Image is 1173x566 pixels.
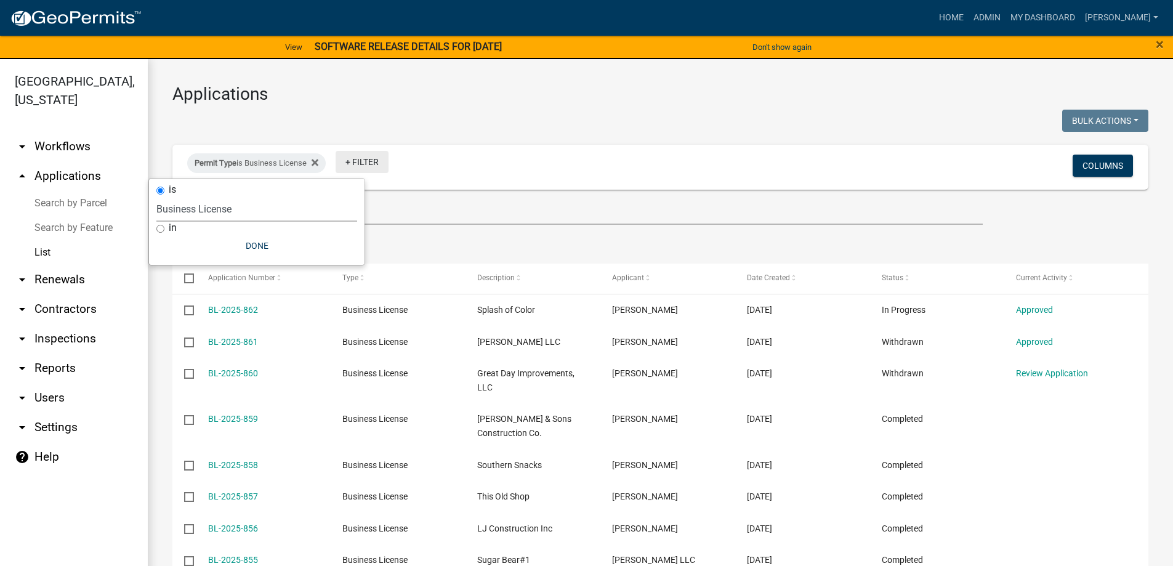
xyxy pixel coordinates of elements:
[1073,155,1133,177] button: Columns
[882,460,923,470] span: Completed
[342,273,358,282] span: Type
[747,337,772,347] span: 09/26/2025
[612,337,678,347] span: Agnes N Felix
[280,37,307,57] a: View
[882,368,924,378] span: Withdrawn
[747,491,772,501] span: 08/27/2025
[477,460,542,470] span: Southern Snacks
[748,37,816,57] button: Don't show again
[208,337,258,347] a: BL-2025-861
[612,524,678,533] span: Linda Walker
[466,264,600,293] datatable-header-cell: Description
[882,414,923,424] span: Completed
[208,368,258,378] a: BL-2025-860
[172,264,196,293] datatable-header-cell: Select
[342,460,408,470] span: Business License
[747,414,772,424] span: 09/05/2025
[15,390,30,405] i: arrow_drop_down
[15,361,30,376] i: arrow_drop_down
[169,185,176,195] label: is
[612,273,644,282] span: Applicant
[169,223,177,233] label: in
[1156,36,1164,53] span: ×
[331,264,466,293] datatable-header-cell: Type
[477,305,535,315] span: Splash of Color
[882,491,923,501] span: Completed
[477,555,530,565] span: Sugar Bear#1
[172,200,983,225] input: Search for applications
[477,273,515,282] span: Description
[612,414,678,424] span: Vernon Smith
[342,305,408,315] span: Business License
[747,305,772,315] span: 10/06/2025
[208,524,258,533] a: BL-2025-856
[882,337,924,347] span: Withdrawn
[1004,264,1139,293] datatable-header-cell: Current Activity
[172,84,1148,105] h3: Applications
[477,368,574,392] span: Great Day Improvements, LLC
[1156,37,1164,52] button: Close
[600,264,735,293] datatable-header-cell: Applicant
[196,264,331,293] datatable-header-cell: Application Number
[882,273,903,282] span: Status
[15,139,30,154] i: arrow_drop_down
[1016,368,1088,378] a: Review Application
[156,235,357,257] button: Done
[969,6,1006,30] a: Admin
[342,414,408,424] span: Business License
[747,368,772,378] span: 09/17/2025
[1016,273,1067,282] span: Current Activity
[612,555,695,565] span: Shree Savariya Sheth LLC
[15,331,30,346] i: arrow_drop_down
[208,273,275,282] span: Application Number
[342,524,408,533] span: Business License
[477,337,560,347] span: Dr. Agnes Felix LLC
[342,555,408,565] span: Business License
[477,491,530,501] span: This Old Shop
[934,6,969,30] a: Home
[477,524,552,533] span: LJ Construction Inc
[882,555,923,565] span: Completed
[747,524,772,533] span: 08/27/2025
[612,491,678,501] span: Kerry Dunaway
[336,151,389,173] a: + Filter
[15,420,30,435] i: arrow_drop_down
[208,305,258,315] a: BL-2025-862
[315,41,502,52] strong: SOFTWARE RELEASE DETAILS FOR [DATE]
[195,158,236,168] span: Permit Type
[477,414,571,438] span: Vernon Smith & Sons Construction Co.
[747,460,772,470] span: 08/29/2025
[342,337,408,347] span: Business License
[208,460,258,470] a: BL-2025-858
[612,305,678,315] span: Tina Sanders
[342,491,408,501] span: Business License
[342,368,408,378] span: Business License
[735,264,870,293] datatable-header-cell: Date Created
[15,450,30,464] i: help
[1062,110,1148,132] button: Bulk Actions
[15,169,30,184] i: arrow_drop_up
[882,305,925,315] span: In Progress
[1006,6,1080,30] a: My Dashboard
[1080,6,1163,30] a: [PERSON_NAME]
[15,272,30,287] i: arrow_drop_down
[747,555,772,565] span: 08/08/2025
[1016,305,1053,315] a: Approved
[1016,337,1053,347] a: Approved
[15,302,30,317] i: arrow_drop_down
[208,555,258,565] a: BL-2025-855
[612,460,678,470] span: Paul Overstreet
[882,524,923,533] span: Completed
[869,264,1004,293] datatable-header-cell: Status
[612,368,678,378] span: Kendra Alston
[208,491,258,501] a: BL-2025-857
[747,273,790,282] span: Date Created
[187,153,326,173] div: is Business License
[208,414,258,424] a: BL-2025-859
